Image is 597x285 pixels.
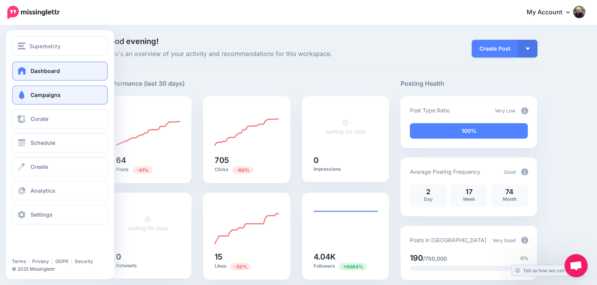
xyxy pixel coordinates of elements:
p: Average Posting Frequency [410,167,480,176]
span: Very Low [495,108,515,114]
span: Settings [31,211,53,218]
span: 0% [520,254,528,262]
span: Good evening! [104,37,159,46]
span: Previous period: 44 [339,263,367,270]
h5: 0 [116,253,180,261]
a: Tell us how we can improve [512,265,588,276]
a: Schedule [12,133,108,153]
img: info-circle-grey.png [521,237,528,244]
p: 74 [495,188,524,195]
a: Dashboard [12,61,108,81]
h5: Posting Health [401,79,537,88]
span: | [51,258,53,264]
span: Curate [31,115,48,122]
img: arrow-down-white.png [526,47,530,50]
h5: 705 [215,156,279,164]
a: Otwarty czat [565,254,588,277]
span: /750,000 [423,255,447,262]
span: Dashboard [31,68,60,74]
img: Missinglettr [7,6,60,19]
p: Clicks [215,166,279,173]
button: Superbelrzy [12,36,108,56]
h5: 64 [116,156,180,164]
img: info-circle-grey.png [521,168,528,175]
span: Superbelrzy [29,42,61,51]
span: Campaigns [31,92,61,98]
span: Create [31,163,48,170]
a: My Account [519,3,585,22]
span: Analytics [31,187,55,194]
p: Retweets [116,263,180,269]
span: Month [503,196,517,202]
h5: 15 [215,253,279,261]
li: © 2025 Missinglettr [12,265,113,273]
p: Post Type Ratio [410,106,450,115]
a: GDPR [55,258,68,264]
img: menu.png [18,42,26,49]
h5: 0 [314,156,378,164]
span: Previous period: 31 [230,263,251,270]
a: Settings [12,205,108,224]
div: 100% of your posts in the last 30 days have been from Drip Campaigns [410,123,528,139]
a: Privacy [32,258,49,264]
h5: Performance (last 30 days) [104,79,185,88]
iframe: Twitter Follow Button [12,247,71,255]
a: Campaigns [12,85,108,105]
a: Analytics [12,181,108,200]
span: Week [463,196,475,202]
a: Curate [12,109,108,129]
p: 2 [414,188,443,195]
a: Create [12,157,108,176]
span: Here's an overview of your activity and recommendations for this workspace. [104,49,389,59]
span: Very Good [493,237,515,243]
span: Good [504,169,515,175]
p: 17 [454,188,483,195]
p: Impressions [314,166,378,172]
p: Posts [116,166,180,173]
p: Posts in [GEOGRAPHIC_DATA] [410,236,486,244]
a: Security [75,258,93,264]
span: | [28,258,30,264]
span: Previous period: 108 [133,166,152,174]
span: 190 [410,253,423,263]
a: waiting for data [326,119,365,135]
a: Terms [12,258,26,264]
p: Followers [314,263,378,270]
img: info-circle-grey.png [521,107,528,114]
a: Create Post [472,40,518,58]
p: Likes [215,263,279,270]
span: | [71,258,72,264]
span: Schedule [31,139,55,146]
h5: 4.04K [314,253,378,261]
a: waiting for data [128,216,168,231]
span: Previous period: 1.77K [232,166,253,174]
span: Day [424,196,433,202]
